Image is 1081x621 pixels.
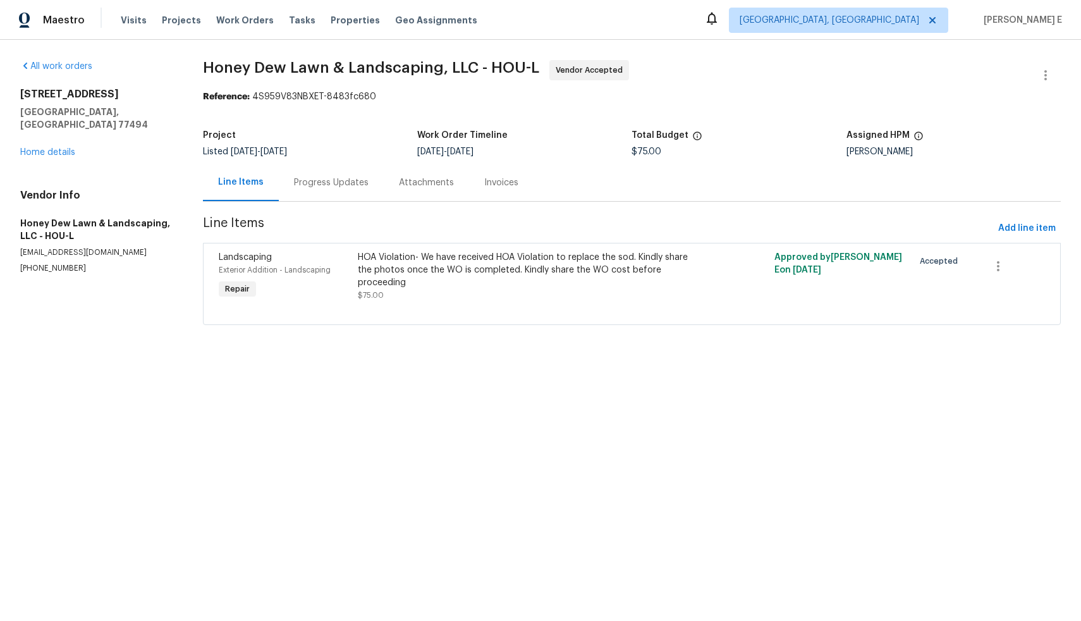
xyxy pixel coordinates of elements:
h5: Honey Dew Lawn & Landscaping, LLC - HOU-L [20,217,173,242]
span: [DATE] [231,147,257,156]
span: [DATE] [793,266,821,274]
span: [DATE] [447,147,473,156]
span: Vendor Accepted [556,64,628,77]
span: Work Orders [216,14,274,27]
span: Accepted [920,255,963,267]
span: [PERSON_NAME] E [979,14,1062,27]
h5: [GEOGRAPHIC_DATA], [GEOGRAPHIC_DATA] 77494 [20,106,173,131]
div: Invoices [484,176,518,189]
h5: Assigned HPM [846,131,910,140]
span: [DATE] [417,147,444,156]
span: Line Items [203,217,993,240]
h5: Project [203,131,236,140]
div: 4S959V83NBXET-8483fc680 [203,90,1061,103]
span: The total cost of line items that have been proposed by Opendoor. This sum includes line items th... [692,131,702,147]
span: [DATE] [260,147,287,156]
button: Add line item [993,217,1061,240]
span: - [231,147,287,156]
h5: Total Budget [632,131,688,140]
a: Home details [20,148,75,157]
span: Projects [162,14,201,27]
div: Attachments [399,176,454,189]
div: [PERSON_NAME] [846,147,1061,156]
span: Visits [121,14,147,27]
p: [PHONE_NUMBER] [20,263,173,274]
span: Geo Assignments [395,14,477,27]
span: Exterior Addition - Landscaping [219,266,331,274]
h2: [STREET_ADDRESS] [20,88,173,101]
span: [GEOGRAPHIC_DATA], [GEOGRAPHIC_DATA] [740,14,919,27]
h4: Vendor Info [20,189,173,202]
span: The hpm assigned to this work order. [913,131,924,147]
span: Landscaping [219,253,272,262]
div: HOA Violation- We have received HOA Violation to replace the sod. Kindly share the photos once th... [358,251,698,289]
span: Maestro [43,14,85,27]
div: Progress Updates [294,176,369,189]
span: $75.00 [632,147,661,156]
p: [EMAIL_ADDRESS][DOMAIN_NAME] [20,247,173,258]
span: Listed [203,147,287,156]
span: Tasks [289,16,315,25]
span: - [417,147,473,156]
span: Repair [220,283,255,295]
a: All work orders [20,62,92,71]
span: $75.00 [358,292,384,299]
span: Add line item [998,221,1056,237]
div: Line Items [218,176,264,188]
span: Approved by [PERSON_NAME] E on [774,253,902,274]
span: Properties [331,14,380,27]
b: Reference: [203,92,250,101]
h5: Work Order Timeline [417,131,508,140]
span: Honey Dew Lawn & Landscaping, LLC - HOU-L [203,60,539,75]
